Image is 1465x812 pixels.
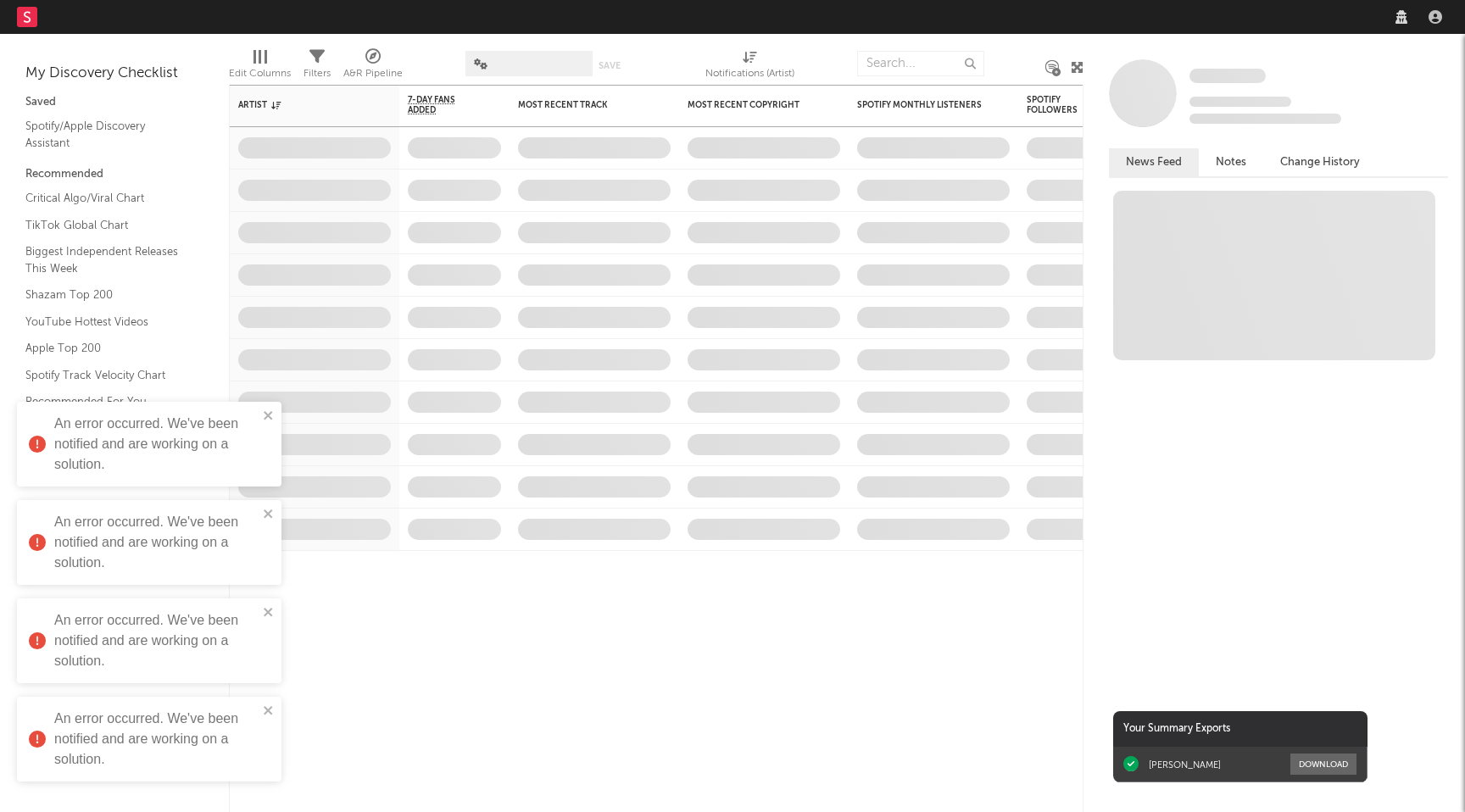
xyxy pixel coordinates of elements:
[1189,97,1291,107] span: Tracking Since: [DATE]
[688,100,815,110] div: Most Recent Copyright
[25,286,187,304] a: Shazam Top 200
[408,95,476,115] span: 7-Day Fans Added
[25,313,187,331] a: YouTube Hottest Videos
[25,117,187,152] a: Spotify/Apple Discovery Assistant
[54,610,258,671] div: An error occurred. We've been notified and are working on a solution.
[599,61,621,70] button: Save
[1189,68,1266,85] a: Some Artist
[705,42,794,92] div: Notifications (Artist)
[1027,95,1086,115] div: Spotify Followers
[1109,148,1199,176] button: News Feed
[54,414,258,475] div: An error occurred. We've been notified and are working on a solution.
[25,216,187,235] a: TikTok Global Chart
[263,704,275,720] button: close
[705,64,794,84] div: Notifications (Artist)
[238,100,365,110] div: Artist
[25,392,187,411] a: Recommended For You
[343,64,403,84] div: A&R Pipeline
[263,605,275,621] button: close
[25,64,203,84] div: My Discovery Checklist
[25,366,187,385] a: Spotify Track Velocity Chart
[1113,711,1368,747] div: Your Summary Exports
[857,100,984,110] div: Spotify Monthly Listeners
[1149,759,1221,770] div: [PERSON_NAME]
[304,42,331,92] div: Filters
[25,92,203,113] div: Saved
[1290,754,1356,775] button: Download
[857,51,984,76] input: Search...
[25,242,187,277] a: Biggest Independent Releases This Week
[1189,114,1341,124] span: 0 fans last week
[518,100,645,110] div: Most Recent Track
[1199,148,1263,176] button: Notes
[263,409,275,425] button: close
[263,507,275,523] button: close
[54,512,258,573] div: An error occurred. We've been notified and are working on a solution.
[343,42,403,92] div: A&R Pipeline
[25,339,187,358] a: Apple Top 200
[1189,69,1266,83] span: Some Artist
[229,42,291,92] div: Edit Columns
[229,64,291,84] div: Edit Columns
[1263,148,1377,176] button: Change History
[304,64,331,84] div: Filters
[25,189,187,208] a: Critical Algo/Viral Chart
[54,709,258,770] div: An error occurred. We've been notified and are working on a solution.
[25,164,203,185] div: Recommended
